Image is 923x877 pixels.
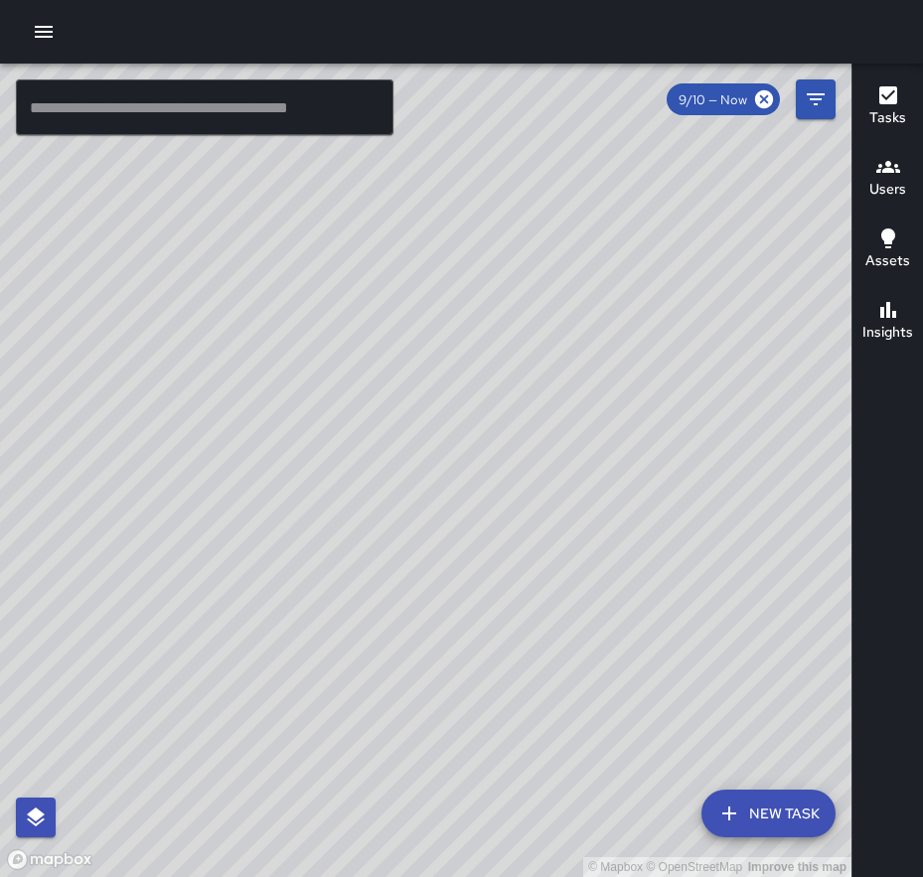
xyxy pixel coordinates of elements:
button: Assets [852,215,923,286]
h6: Users [869,179,906,201]
h6: Tasks [869,107,906,129]
button: Users [852,143,923,215]
h6: Assets [865,250,910,272]
h6: Insights [862,322,913,344]
button: Tasks [852,72,923,143]
span: 9/10 — Now [667,91,759,108]
button: Filters [796,79,836,119]
div: 9/10 — Now [667,83,780,115]
button: Insights [852,286,923,358]
button: New Task [701,790,836,837]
